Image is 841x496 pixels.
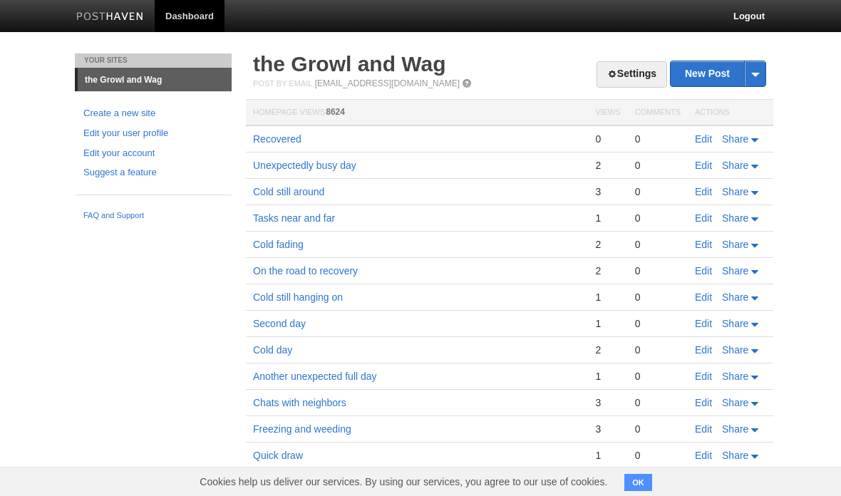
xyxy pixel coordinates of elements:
[595,212,620,224] div: 1
[253,450,303,461] a: Quick draw
[635,238,681,251] div: 0
[695,291,712,303] a: Edit
[253,265,358,277] a: On the road to recovery
[588,100,627,126] th: Views
[635,423,681,435] div: 0
[635,212,681,224] div: 0
[635,264,681,277] div: 0
[695,265,712,277] a: Edit
[76,12,144,23] img: Posthaven-bar
[595,396,620,409] div: 3
[83,106,223,121] a: Create a new site
[253,291,343,303] a: Cold still hanging on
[595,317,620,330] div: 1
[253,186,324,197] a: Cold still around
[253,318,306,329] a: Second day
[185,467,621,496] span: Cookies help us deliver our services. By using our services, you agree to our use of cookies.
[326,107,345,117] span: 8624
[722,450,748,461] span: Share
[722,344,748,356] span: Share
[624,474,652,491] button: OK
[253,239,304,250] a: Cold fading
[722,291,748,303] span: Share
[635,343,681,356] div: 0
[253,397,346,408] a: Chats with neighbors
[695,423,712,435] a: Edit
[75,53,232,68] li: Your Sites
[628,100,688,126] th: Comments
[695,371,712,382] a: Edit
[695,133,712,145] a: Edit
[722,318,748,329] span: Share
[722,265,748,277] span: Share
[253,344,292,356] a: Cold day
[253,133,301,145] a: Recovered
[722,160,748,171] span: Share
[695,397,712,408] a: Edit
[635,370,681,383] div: 0
[635,185,681,198] div: 0
[595,238,620,251] div: 2
[595,185,620,198] div: 3
[78,68,232,91] a: the Growl and Wag
[83,165,223,180] a: Suggest a feature
[635,396,681,409] div: 0
[635,449,681,462] div: 0
[722,133,748,145] span: Share
[695,318,712,329] a: Edit
[635,317,681,330] div: 0
[83,126,223,141] a: Edit your user profile
[722,423,748,435] span: Share
[246,100,588,126] th: Homepage Views
[635,159,681,172] div: 0
[595,159,620,172] div: 2
[597,61,667,88] a: Settings
[695,212,712,224] a: Edit
[595,343,620,356] div: 2
[253,52,446,76] a: the Growl and Wag
[695,344,712,356] a: Edit
[722,371,748,382] span: Share
[635,133,681,145] div: 0
[83,210,223,222] a: FAQ and Support
[595,264,620,277] div: 2
[253,212,335,224] a: Tasks near and far
[595,449,620,462] div: 1
[671,61,765,86] a: New Post
[253,371,377,382] a: Another unexpected full day
[722,397,748,408] span: Share
[595,370,620,383] div: 1
[722,239,748,250] span: Share
[695,239,712,250] a: Edit
[253,160,356,171] a: Unexpectedly busy day
[688,100,773,126] th: Actions
[83,146,223,161] a: Edit your account
[695,160,712,171] a: Edit
[695,450,712,461] a: Edit
[635,291,681,304] div: 0
[315,78,460,88] a: [EMAIL_ADDRESS][DOMAIN_NAME]
[595,133,620,145] div: 0
[695,186,712,197] a: Edit
[722,186,748,197] span: Share
[722,212,748,224] span: Share
[595,291,620,304] div: 1
[595,423,620,435] div: 3
[253,423,351,435] a: Freezing and weeding
[253,79,312,88] span: Post by Email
